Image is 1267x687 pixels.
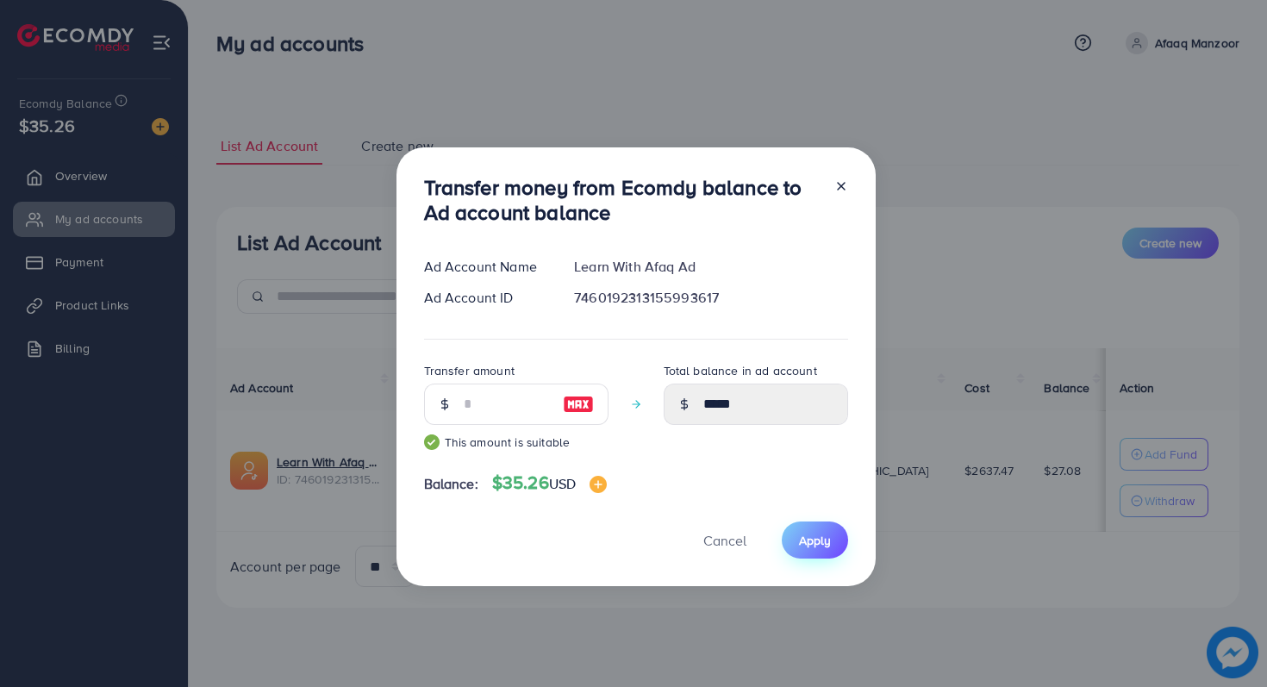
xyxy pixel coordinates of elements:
div: 7460192313155993617 [560,288,861,308]
span: Balance: [424,474,478,494]
label: Total balance in ad account [664,362,817,379]
label: Transfer amount [424,362,515,379]
h4: $35.26 [492,472,607,494]
button: Cancel [682,521,768,559]
div: Ad Account ID [410,288,561,308]
span: Cancel [703,531,746,550]
img: guide [424,434,440,450]
img: image [563,394,594,415]
span: Apply [799,532,831,549]
div: Learn With Afaq Ad [560,257,861,277]
h3: Transfer money from Ecomdy balance to Ad account balance [424,175,821,225]
button: Apply [782,521,848,559]
small: This amount is suitable [424,434,609,451]
img: image [590,476,607,493]
div: Ad Account Name [410,257,561,277]
span: USD [549,474,576,493]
